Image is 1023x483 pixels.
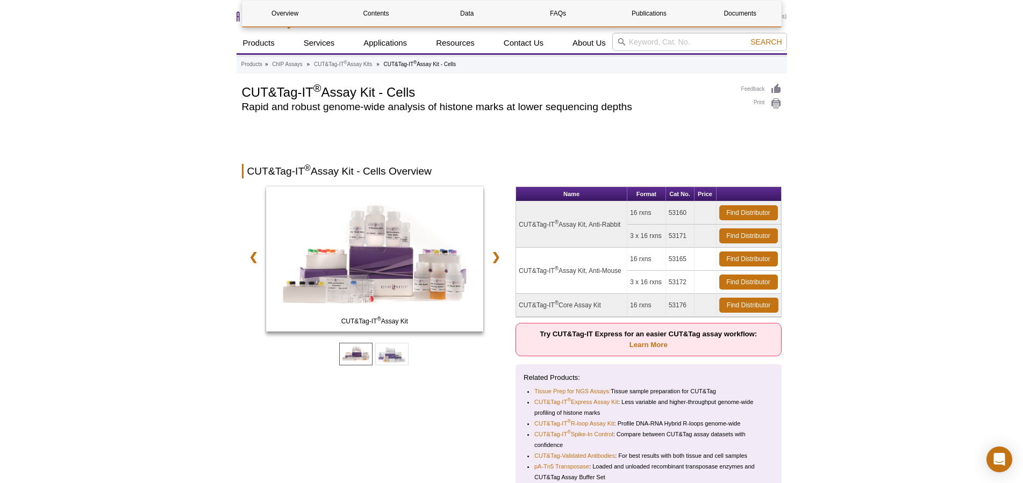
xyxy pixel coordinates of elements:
li: CUT&Tag-IT Assay Kit - Cells [383,61,456,67]
a: pA-Tn5 Transposase [534,461,589,472]
h2: Rapid and robust genome-wide analysis of histone marks at lower sequencing depths [242,102,731,112]
input: Keyword, Cat. No. [612,33,787,51]
a: ❮ [242,244,265,269]
sup: ® [313,82,321,94]
a: Overview [242,1,328,26]
td: 53172 [666,271,695,294]
a: Contents [333,1,419,26]
a: Find Distributor [719,205,778,220]
sup: ® [304,163,311,172]
td: 53171 [666,225,695,248]
sup: ® [555,265,559,271]
td: 16 rxns [627,248,666,271]
a: Applications [357,33,413,53]
th: Cat No. [666,187,695,201]
a: Data [424,1,510,26]
a: Publications [606,1,692,26]
button: Search [747,37,785,47]
li: : Less variable and higher-throughput genome-wide profiling of histone marks [534,397,764,418]
td: 3 x 16 rxns [627,271,666,294]
a: Contact Us [497,33,550,53]
td: 16 rxns [627,294,666,317]
a: Documents [697,1,783,26]
sup: ® [567,398,571,403]
td: 53165 [666,248,695,271]
a: Find Distributor [719,275,778,290]
th: Format [627,187,666,201]
sup: ® [555,219,559,225]
h2: CUT&Tag-IT Assay Kit - Cells Overview [242,164,782,178]
a: CUT&Tag-IT®Express Assay Kit [534,397,618,407]
li: » [307,61,310,67]
li: : For best results with both tissue and cell samples [534,450,764,461]
td: CUT&Tag-IT Assay Kit, Anti-Rabbit [516,201,627,248]
td: CUT&Tag-IT Assay Kit, Anti-Mouse [516,248,627,294]
th: Price [695,187,717,201]
a: Find Distributor [719,251,778,266]
a: Find Distributor [719,228,778,243]
sup: ® [567,430,571,435]
p: Related Products: [524,372,774,383]
td: CUT&Tag-IT Core Assay Kit [516,294,627,317]
a: Print [741,98,782,110]
a: CUT&Tag-IT®Spike-In Control [534,429,613,439]
a: Feedback [741,83,782,95]
a: FAQs [515,1,600,26]
a: CUT&Tag-IT Assay Kit [266,186,484,335]
a: Learn More [629,341,668,349]
li: : Compare between CUT&Tag assay datasets with confidence [534,429,764,450]
li: : Loaded and unloaded recombinant transposase enzymes and CUT&Tag Assay Buffer Set [534,461,764,482]
li: Tissue sample preparation for CUT&Tag [534,386,764,397]
a: Products [237,33,281,53]
a: CUT&Tag-IT®R-loop Assay Kit [534,418,614,429]
img: CUT&Tag-IT Assay Kit [266,186,484,331]
a: ❯ [484,244,507,269]
sup: ® [377,316,381,322]
a: Products [241,60,262,69]
a: About Us [566,33,612,53]
a: CUT&Tag-Validated Antibodies [534,450,615,461]
sup: ® [567,419,571,424]
li: » [265,61,268,67]
li: : Profile DNA-RNA Hybrid R-loops genome-wide [534,418,764,429]
td: 3 x 16 rxns [627,225,666,248]
td: 53160 [666,201,695,225]
td: 53176 [666,294,695,317]
a: ChIP Assays [272,60,303,69]
a: Tissue Prep for NGS Assays: [534,386,611,397]
th: Name [516,187,627,201]
a: Resources [430,33,481,53]
sup: ® [555,300,559,306]
span: CUT&Tag-IT Assay Kit [268,316,481,327]
a: Find Distributor [719,298,778,313]
li: » [376,61,380,67]
td: 16 rxns [627,201,666,225]
sup: ® [344,60,347,65]
sup: ® [413,60,417,65]
a: Services [297,33,341,53]
strong: Try CUT&Tag-IT Express for an easier CUT&Tag assay workflow: [540,330,757,349]
span: Search [750,38,782,46]
h1: CUT&Tag-IT Assay Kit - Cells [242,83,731,99]
a: CUT&Tag-IT®Assay Kits [314,60,372,69]
div: Open Intercom Messenger [986,446,1012,472]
